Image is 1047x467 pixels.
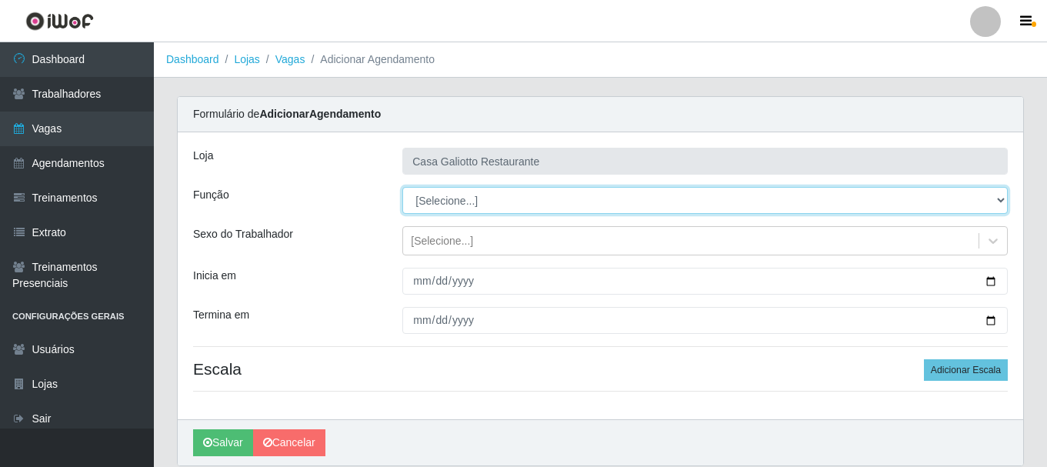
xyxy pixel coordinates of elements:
nav: breadcrumb [154,42,1047,78]
strong: Adicionar Agendamento [259,108,381,120]
label: Termina em [193,307,249,323]
label: Sexo do Trabalhador [193,226,293,242]
label: Inicia em [193,268,236,284]
a: Lojas [234,53,259,65]
img: CoreUI Logo [25,12,94,31]
div: [Selecione...] [411,233,473,249]
a: Vagas [275,53,305,65]
label: Função [193,187,229,203]
input: 00/00/0000 [402,268,1008,295]
label: Loja [193,148,213,164]
div: Formulário de [178,97,1023,132]
input: 00/00/0000 [402,307,1008,334]
button: Adicionar Escala [924,359,1008,381]
a: Cancelar [253,429,325,456]
button: Salvar [193,429,253,456]
a: Dashboard [166,53,219,65]
h4: Escala [193,359,1008,379]
li: Adicionar Agendamento [305,52,435,68]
